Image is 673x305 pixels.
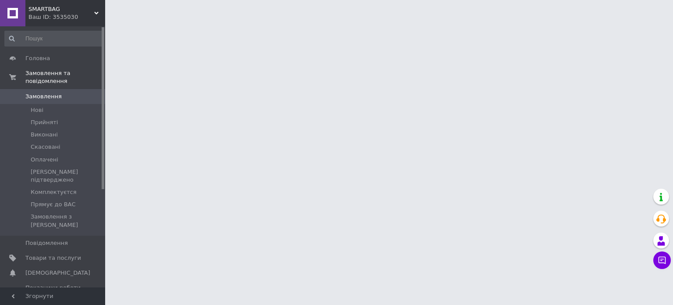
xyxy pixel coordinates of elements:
span: Замовлення з [PERSON_NAME] [31,213,103,229]
span: SMARTBAG [28,5,94,13]
button: Чат з покупцем [653,251,671,269]
span: Скасовані [31,143,60,151]
span: Товари та послуги [25,254,81,262]
span: Головна [25,54,50,62]
input: Пошук [4,31,103,47]
span: [DEMOGRAPHIC_DATA] [25,269,90,277]
span: Нові [31,106,43,114]
span: Виконані [31,131,58,139]
span: Прийняті [31,118,58,126]
div: Ваш ID: 3535030 [28,13,105,21]
span: Прямує до ВАС [31,201,76,208]
span: Замовлення та повідомлення [25,69,105,85]
span: Повідомлення [25,239,68,247]
span: [PERSON_NAME] підтверджено [31,168,103,184]
span: Оплачені [31,156,58,164]
span: Комплектуєтся [31,188,77,196]
span: Показники роботи компанії [25,284,81,300]
span: Замовлення [25,93,62,100]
